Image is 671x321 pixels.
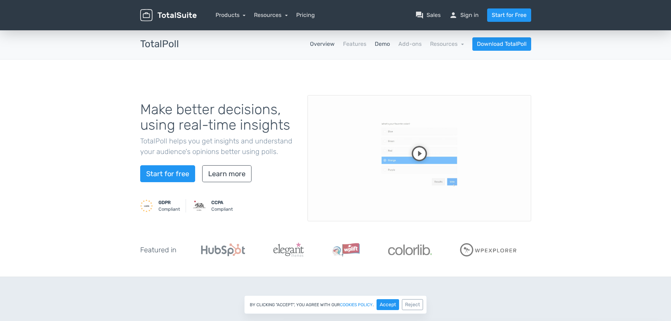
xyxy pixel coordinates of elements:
img: Colorlib [388,245,432,255]
small: Compliant [211,199,233,212]
a: Pricing [296,11,315,19]
h3: TotalPoll [140,39,179,50]
strong: CCPA [211,200,223,205]
h1: Make better decisions, using real-time insights [140,102,297,133]
button: Accept [377,299,399,310]
a: question_answerSales [415,11,441,19]
a: Start for Free [487,8,531,22]
a: Overview [310,40,335,48]
a: Products [216,12,246,18]
a: Start for free [140,165,195,182]
a: cookies policy [340,303,373,307]
button: Reject [402,299,423,310]
div: By clicking "Accept", you agree with our . [244,295,427,314]
a: Features [343,40,366,48]
img: WPExplorer [460,243,517,257]
img: Hubspot [201,243,245,256]
span: person [449,11,458,19]
a: Demo [375,40,390,48]
a: personSign in [449,11,479,19]
strong: GDPR [159,200,171,205]
a: Resources [254,12,288,18]
img: ElegantThemes [273,243,304,257]
a: Learn more [202,165,251,182]
span: question_answer [415,11,424,19]
a: Add-ons [398,40,422,48]
a: Download TotalPoll [472,37,531,51]
a: Resources [430,41,464,47]
img: WPLift [332,243,360,257]
small: Compliant [159,199,180,212]
p: TotalPoll helps you get insights and understand your audience's opinions better using polls. [140,136,297,157]
img: TotalSuite for WordPress [140,9,197,21]
img: CCPA [193,199,206,212]
h5: Featured in [140,246,176,254]
img: GDPR [140,199,153,212]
